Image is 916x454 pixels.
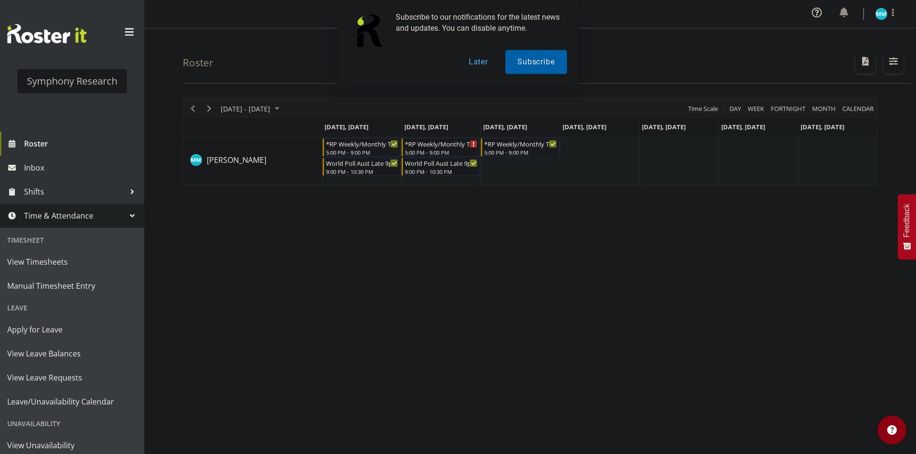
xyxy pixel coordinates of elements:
[404,123,448,131] span: [DATE], [DATE]
[903,204,911,237] span: Feedback
[326,139,399,148] div: *RP Weekly/Monthly Tracks
[2,342,142,366] a: View Leave Balances
[405,139,477,148] div: *RP Weekly/Monthly Tracks
[402,138,480,157] div: Murphy Mulholland"s event - *RP Weekly/Monthly Tracks Begin From Tuesday, September 9, 2025 at 5:...
[687,103,720,115] button: Time Scale
[402,158,480,176] div: Murphy Mulholland"s event - World Poll Aust Late 9p~10:30p Begin From Tuesday, September 9, 2025 ...
[2,318,142,342] a: Apply for Leave
[207,154,266,166] a: [PERSON_NAME]
[746,103,766,115] button: Timeline Week
[728,103,742,115] span: Day
[898,194,916,259] button: Feedback - Show survey
[769,103,807,115] button: Fortnight
[322,137,877,185] table: Timeline Week of September 12, 2025
[219,103,284,115] button: September 08 - 14, 2025
[323,138,401,157] div: Murphy Mulholland"s event - *RP Weekly/Monthly Tracks Begin From Monday, September 8, 2025 at 5:0...
[220,103,271,115] span: [DATE] - [DATE]
[326,168,399,175] div: 9:00 PM - 10:30 PM
[24,160,139,175] span: Inbox
[203,103,216,115] button: Next
[323,158,401,176] div: Murphy Mulholland"s event - World Poll Aust Late 9p~10:30p Begin From Monday, September 8, 2025 a...
[747,103,765,115] span: Week
[687,103,719,115] span: Time Scale
[721,123,765,131] span: [DATE], [DATE]
[484,139,557,148] div: *RP Weekly/Monthly Tracks
[24,136,139,151] span: Roster
[2,366,142,390] a: View Leave Requests
[2,250,142,274] a: View Timesheets
[207,155,266,165] span: [PERSON_NAME]
[7,279,137,293] span: Manual Timesheet Entry
[201,98,217,119] div: Next
[7,370,137,385] span: View Leave Requests
[24,209,125,223] span: Time & Attendance
[2,390,142,414] a: Leave/Unavailability Calendar
[7,394,137,409] span: Leave/Unavailability Calendar
[642,123,686,131] span: [DATE], [DATE]
[183,137,322,185] td: Murphy Mulholland resource
[185,98,201,119] div: Previous
[326,148,399,156] div: 5:00 PM - 9:00 PM
[728,103,743,115] button: Timeline Day
[2,230,142,250] div: Timesheet
[2,298,142,318] div: Leave
[481,138,559,157] div: Murphy Mulholland"s event - *RP Weekly/Monthly Tracks Begin From Wednesday, September 10, 2025 at...
[388,12,567,34] div: Subscribe to our notifications for the latest news and updates. You can disable anytime.
[405,168,477,175] div: 9:00 PM - 10:30 PM
[563,123,606,131] span: [DATE], [DATE]
[505,50,566,74] button: Subscribe
[811,103,838,115] button: Timeline Month
[187,103,200,115] button: Previous
[7,322,137,337] span: Apply for Leave
[24,184,125,199] span: Shifts
[7,255,137,269] span: View Timesheets
[801,123,844,131] span: [DATE], [DATE]
[457,50,500,74] button: Later
[7,438,137,453] span: View Unavailability
[405,148,477,156] div: 5:00 PM - 9:00 PM
[350,12,388,50] img: notification icon
[7,346,137,361] span: View Leave Balances
[483,123,527,131] span: [DATE], [DATE]
[326,158,399,168] div: World Poll Aust Late 9p~10:30p
[484,148,557,156] div: 5:00 PM - 9:00 PM
[770,103,806,115] span: Fortnight
[2,414,142,433] div: Unavailability
[841,103,876,115] button: Month
[183,98,878,185] div: Timeline Week of September 12, 2025
[887,425,897,435] img: help-xxl-2.png
[2,274,142,298] a: Manual Timesheet Entry
[405,158,477,168] div: World Poll Aust Late 9p~10:30p
[811,103,837,115] span: Month
[325,123,368,131] span: [DATE], [DATE]
[841,103,875,115] span: calendar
